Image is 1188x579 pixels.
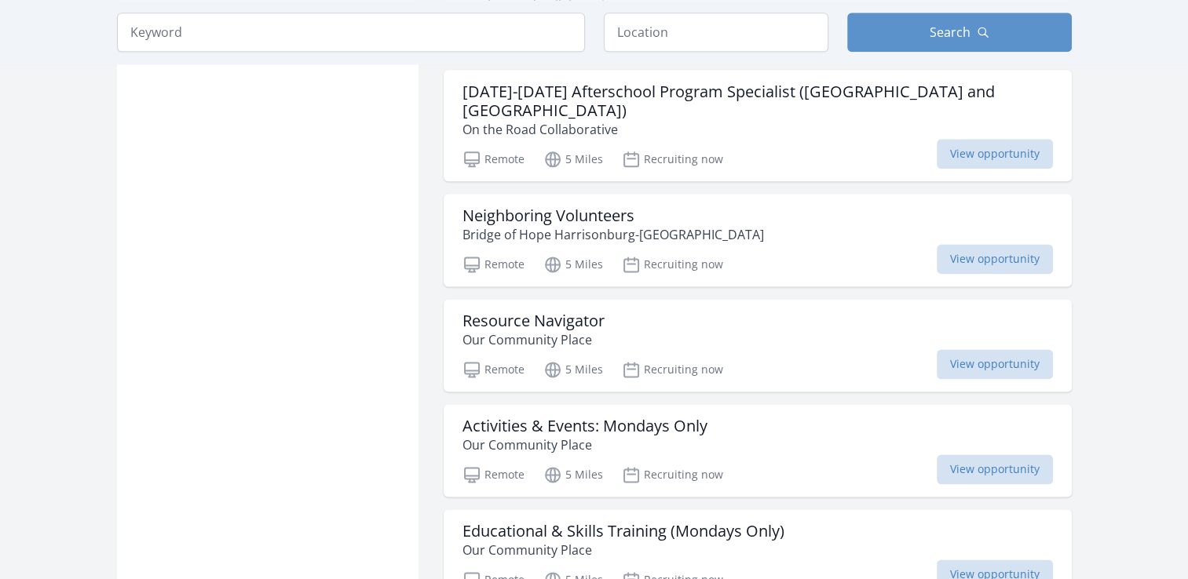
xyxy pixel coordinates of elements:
span: Search [930,23,971,42]
span: View opportunity [937,244,1053,274]
button: Search [847,13,1072,52]
p: Recruiting now [622,150,723,169]
span: View opportunity [937,454,1053,484]
p: Remote [462,150,525,169]
p: 5 Miles [543,465,603,484]
p: Bridge of Hope Harrisonburg-[GEOGRAPHIC_DATA] [462,225,764,244]
input: Location [604,13,828,52]
a: Neighboring Volunteers Bridge of Hope Harrisonburg-[GEOGRAPHIC_DATA] Remote 5 Miles Recruiting no... [444,194,1072,286]
h3: Neighboring Volunteers [462,206,764,225]
span: View opportunity [937,139,1053,169]
p: Remote [462,465,525,484]
a: [DATE]-[DATE] Afterschool Program Specialist ([GEOGRAPHIC_DATA] and [GEOGRAPHIC_DATA]) On the Roa... [444,70,1072,181]
p: Recruiting now [622,465,723,484]
p: Our Community Place [462,541,784,559]
span: View opportunity [937,349,1053,379]
a: Activities & Events: Mondays Only Our Community Place Remote 5 Miles Recruiting now View opportunity [444,404,1072,497]
p: 5 Miles [543,255,603,274]
p: Remote [462,360,525,379]
p: Our Community Place [462,330,605,349]
p: Our Community Place [462,435,707,454]
h3: Educational & Skills Training (Mondays Only) [462,522,784,541]
p: Recruiting now [622,360,723,379]
p: Recruiting now [622,255,723,274]
h3: [DATE]-[DATE] Afterschool Program Specialist ([GEOGRAPHIC_DATA] and [GEOGRAPHIC_DATA]) [462,82,1053,120]
p: 5 Miles [543,150,603,169]
input: Keyword [117,13,585,52]
h3: Resource Navigator [462,311,605,330]
p: Remote [462,255,525,274]
h3: Activities & Events: Mondays Only [462,417,707,435]
p: On the Road Collaborative [462,120,1053,139]
p: 5 Miles [543,360,603,379]
a: Resource Navigator Our Community Place Remote 5 Miles Recruiting now View opportunity [444,299,1072,391]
